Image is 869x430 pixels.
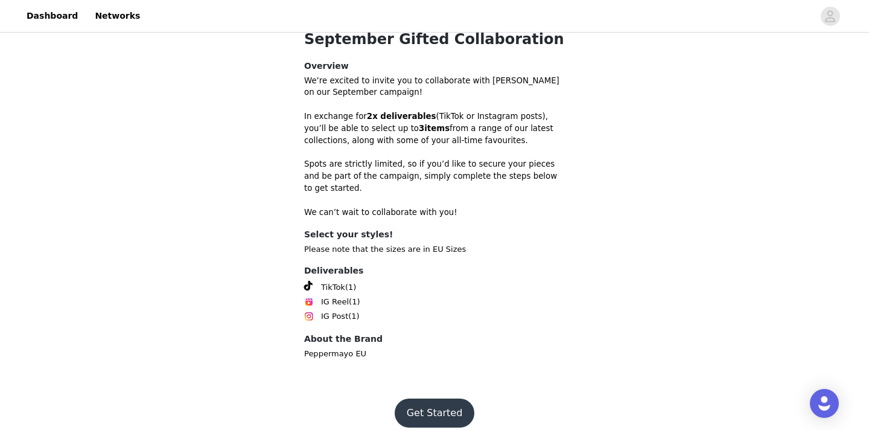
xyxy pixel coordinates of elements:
[824,7,836,26] div: avatar
[304,312,314,321] img: Instagram Icon
[304,28,565,50] h1: September Gifted Collaboration
[321,296,349,308] span: IG Reel
[321,310,348,322] span: IG Post
[304,208,457,217] span: We can’t wait to collaborate with you!
[304,60,565,72] h4: Overview
[304,112,553,145] span: In exchange for (TikTok or Instagram posts), you’ll be able to select up to from a range of our l...
[304,228,565,241] h4: Select your styles!
[304,265,565,277] h4: Deliverables
[424,124,450,133] strong: items
[367,112,436,121] strong: 2x deliverables
[304,159,557,193] span: Spots are strictly limited, so if you’d like to secure your pieces and be part of the campaign, s...
[19,2,85,30] a: Dashboard
[304,333,565,345] h4: About the Brand
[348,310,359,322] span: (1)
[304,348,565,360] p: Peppermayo EU
[349,296,360,308] span: (1)
[395,399,475,428] button: Get Started
[810,389,839,418] div: Open Intercom Messenger
[304,76,559,97] span: We’re excited to invite you to collaborate with [PERSON_NAME] on our September campaign!
[345,281,356,294] span: (1)
[304,297,314,307] img: Instagram Reels Icon
[419,124,424,133] strong: 3
[304,243,565,255] p: Please note that the sizes are in EU Sizes
[88,2,147,30] a: Networks
[321,281,345,294] span: TikTok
